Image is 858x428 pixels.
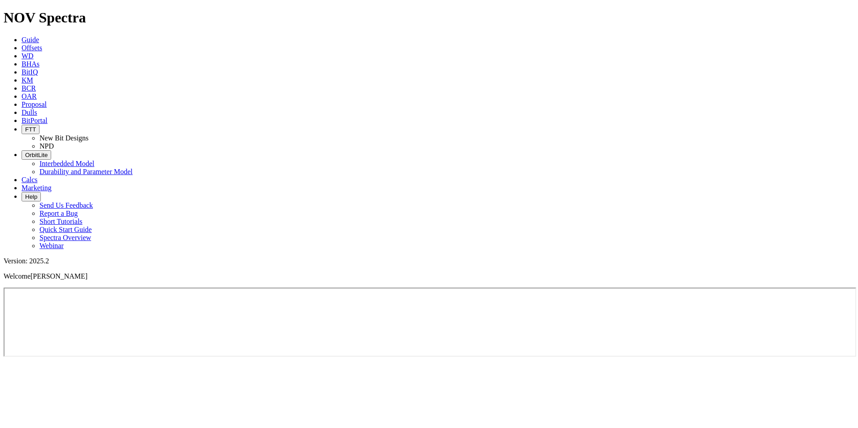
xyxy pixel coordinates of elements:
a: KM [22,76,33,84]
a: OAR [22,92,37,100]
a: NPD [39,142,54,150]
p: Welcome [4,272,854,280]
a: BCR [22,84,36,92]
a: Proposal [22,100,47,108]
span: Help [25,193,37,200]
a: Report a Bug [39,210,78,217]
a: Offsets [22,44,42,52]
a: Short Tutorials [39,218,83,225]
a: Guide [22,36,39,44]
a: Marketing [22,184,52,192]
a: BitPortal [22,117,48,124]
span: OrbitLite [25,152,48,158]
a: Durability and Parameter Model [39,168,133,175]
a: New Bit Designs [39,134,88,142]
a: Dulls [22,109,37,116]
button: OrbitLite [22,150,51,160]
button: FTT [22,125,39,134]
h1: NOV Spectra [4,9,854,26]
span: [PERSON_NAME] [31,272,88,280]
a: Webinar [39,242,64,249]
div: Version: 2025.2 [4,257,854,265]
a: WD [22,52,34,60]
a: Send Us Feedback [39,201,93,209]
button: Help [22,192,41,201]
a: Interbedded Model [39,160,94,167]
a: Calcs [22,176,38,183]
a: BHAs [22,60,39,68]
span: FTT [25,126,36,133]
a: BitIQ [22,68,38,76]
a: Quick Start Guide [39,226,92,233]
a: Spectra Overview [39,234,91,241]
